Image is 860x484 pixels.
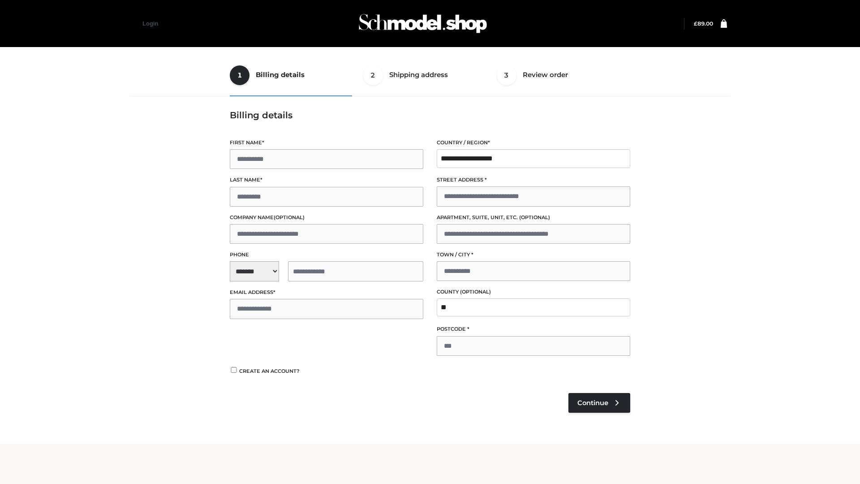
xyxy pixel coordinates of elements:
[437,138,630,147] label: Country / Region
[239,368,300,374] span: Create an account?
[694,20,713,27] bdi: 89.00
[694,20,697,27] span: £
[230,138,423,147] label: First name
[437,176,630,184] label: Street address
[437,251,630,259] label: Town / City
[437,325,630,333] label: Postcode
[568,393,630,413] a: Continue
[274,214,305,220] span: (optional)
[437,288,630,296] label: County
[230,251,423,259] label: Phone
[460,289,491,295] span: (optional)
[230,110,630,121] h3: Billing details
[577,399,608,407] span: Continue
[230,367,238,373] input: Create an account?
[437,213,630,222] label: Apartment, suite, unit, etc.
[230,288,423,297] label: Email address
[230,176,423,184] label: Last name
[356,6,490,41] img: Schmodel Admin 964
[230,213,423,222] label: Company name
[519,214,550,220] span: (optional)
[142,20,158,27] a: Login
[694,20,713,27] a: £89.00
